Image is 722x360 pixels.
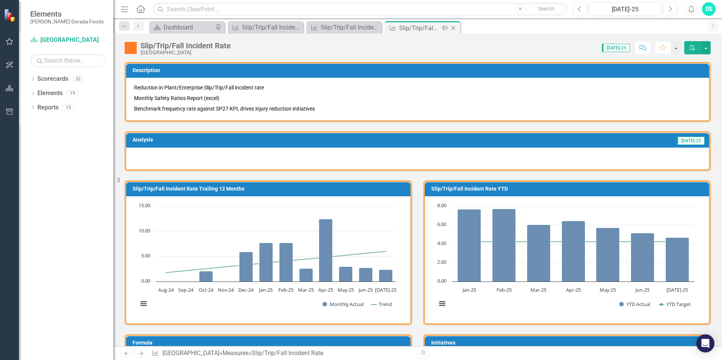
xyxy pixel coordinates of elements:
[133,137,370,143] h3: Analysis
[462,286,476,293] text: Jan-25
[141,277,150,284] text: 0.00
[133,186,407,192] h3: Slip/Trip/Fall Incident Rate Trailing 12 Months
[140,50,231,55] div: [GEOGRAPHIC_DATA]
[30,36,106,45] a: [GEOGRAPHIC_DATA]
[72,76,84,82] div: 32
[140,42,231,50] div: Slip/Trip/Fall Incident Rate
[431,186,705,192] h3: Slip/Trip/Fall Incident Rate YTD
[528,4,565,14] button: Search
[375,286,396,293] text: [DATE]-25
[138,298,149,309] button: View chart menu, Chart
[230,23,301,32] a: Slip/Trip/Fall Incident Rate
[666,238,689,282] path: Jul-25, 4.6577934. YTD Actual.
[338,286,354,293] text: May-25
[153,3,567,16] input: Search ClearPoint...
[635,286,649,293] text: Jun-25
[527,225,551,282] path: Mar-25, 6.01864723. YTD Actual.
[133,68,705,73] h3: Description
[134,93,701,103] p: Monthly Safety Ratios Report (excel)
[37,103,59,112] a: Reports
[433,202,701,315] div: Chart. Highcharts interactive chart.
[239,252,253,282] path: Dec-24, 5.89163834. Monthly Actual.
[62,104,74,111] div: 15
[251,349,323,357] div: Slip/Trip/Fall Incident Rate
[37,89,63,98] a: Elements
[431,340,705,346] h3: Initiatives
[600,286,616,293] text: May-25
[602,44,630,52] span: [DATE]-25
[125,42,137,54] img: Warning
[218,286,234,293] text: Nov-24
[566,286,581,293] text: Apr-25
[30,18,104,25] small: [PERSON_NAME]-Dorada Foods
[437,240,446,246] text: 4.00
[437,221,446,228] text: 6.00
[162,349,219,357] a: [GEOGRAPHIC_DATA]
[631,233,654,282] path: Jun-25, 5.1446461. YTD Actual.
[134,202,400,315] svg: Interactive chart
[666,286,688,293] text: [DATE]-25
[37,75,68,83] a: Scorecards
[134,84,701,93] p: Reduction in Plant/Enterprise Slip/Trip/Fall incident rate
[371,301,392,308] button: Show Trend
[258,286,273,293] text: Jan-25
[66,90,79,97] div: 19
[492,209,516,282] path: Feb-25, 7.70154659. YTD Actual.
[702,2,716,16] button: DS
[399,23,440,33] div: Slip/Trip/Fall Incident Rate
[139,227,150,234] text: 10.00
[298,286,314,293] text: Mar-25
[322,301,363,308] button: Show Monthly Actual
[151,349,412,358] div: » »
[164,23,213,32] div: Dashboard
[199,271,213,282] path: Oct-24, 2.09730994. Monthly Actual.
[141,252,150,259] text: 5.00
[199,286,214,293] text: Oct-24
[134,202,403,315] div: Chart. Highcharts interactive chart.
[308,23,380,32] a: Slip/Trip/Fall Incident Rate
[677,137,705,145] span: [DATE]-25
[278,286,293,293] text: Feb-25
[531,286,546,293] text: Mar-25
[359,268,373,282] path: Jun-25, 2.77152606. Monthly Actual.
[589,2,661,16] button: [DATE]-25
[238,286,254,293] text: Dec-24
[3,8,18,23] img: ClearPoint Strategy
[222,349,248,357] a: Measures
[592,5,659,14] div: [DATE]-25
[358,286,373,293] text: Jun-25
[437,202,446,209] text: 8.00
[279,243,293,282] path: Feb-25, 7.72331383. Monthly Actual.
[242,23,301,32] div: Slip/Trip/Fall Incident Rate
[497,286,512,293] text: Feb-25
[30,54,106,67] input: Search Below...
[133,340,407,346] h3: Formula
[299,269,313,282] path: Mar-25, 2.60424974. Monthly Actual.
[321,23,380,32] div: Slip/Trip/Fall Incident Rate
[158,286,174,293] text: Aug-24
[259,243,273,282] path: Jan-25, 7.6799017. Monthly Actual.
[458,209,689,282] g: YTD Actual, series 1 of 2. Bar series with 7 bars.
[319,219,333,282] path: Apr-25, 12.42402707. Monthly Actual.
[134,103,701,112] p: Benchmark frequency rate against SP27 KPI, drives injury reduction initiatives
[696,334,714,352] div: Open Intercom Messenger
[437,277,446,284] text: 0.00
[458,209,481,282] path: Jan-25, 7.6799017. YTD Actual.
[562,221,585,282] path: Apr-25, 6.43324055. YTD Actual.
[139,202,150,209] text: 15.00
[437,258,446,265] text: 2.00
[619,301,651,308] button: Show YTD Actual
[151,23,213,32] a: Dashboard
[596,228,620,282] path: May-25, 5.68556459. YTD Actual.
[433,202,698,315] svg: Interactive chart
[659,301,691,308] button: Show YTD Target
[178,286,194,293] text: Sep-24
[538,6,554,12] span: Search
[339,267,353,282] path: May-25, 2.94624575. Monthly Actual.
[437,298,447,309] button: View chart menu, Chart
[30,9,104,18] span: Elements
[379,270,393,282] path: Jul-25, 2.39311739. Monthly Actual.
[318,286,333,293] text: Apr-25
